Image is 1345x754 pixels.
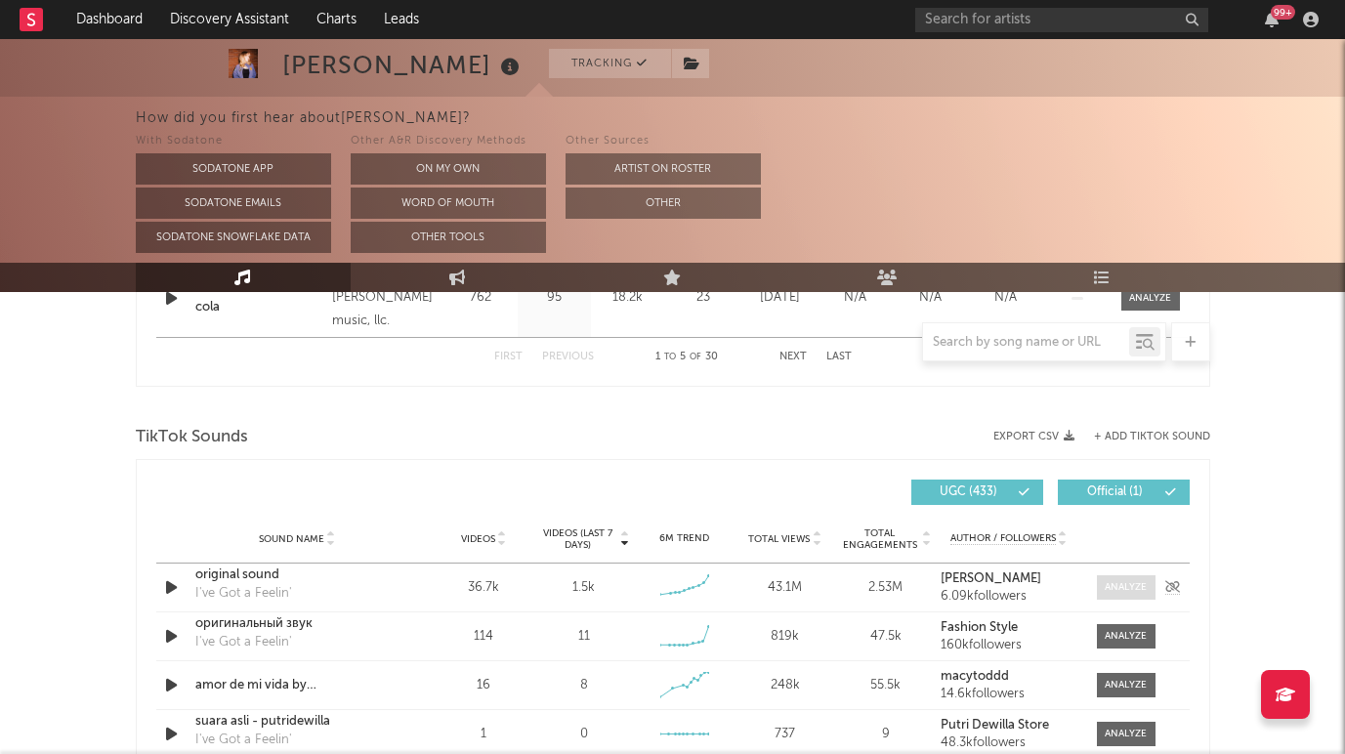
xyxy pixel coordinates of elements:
[923,335,1129,351] input: Search by song name or URL
[840,578,931,598] div: 2.53M
[1265,12,1279,27] button: 99+
[566,188,761,219] button: Other
[639,531,730,546] div: 6M Trend
[351,188,546,219] button: Word Of Mouth
[941,590,1076,604] div: 6.09k followers
[523,288,586,308] div: 95
[941,621,1076,635] a: Fashion Style
[822,288,888,308] div: N/A
[840,527,919,551] span: Total Engagements
[941,670,1076,684] a: macytoddd
[439,676,529,695] div: 16
[747,288,813,308] div: [DATE]
[195,565,399,585] a: original sound
[911,480,1043,505] button: UGC(433)
[449,288,513,308] div: 762
[538,527,617,551] span: Videos (last 7 days)
[195,279,323,317] a: casualties & coca cola
[840,725,931,744] div: 9
[195,676,399,695] a: amor de mi vida by [PERSON_NAME]
[924,486,1014,498] span: UGC ( 433 )
[332,263,439,333] div: 2025 [PERSON_NAME] music, llc.
[195,712,399,732] a: suara asli - putridewilla
[439,578,529,598] div: 36.7k
[578,627,590,647] div: 11
[1094,432,1210,442] button: + Add TikTok Sound
[136,426,248,449] span: TikTok Sounds
[439,627,529,647] div: 114
[950,532,1056,545] span: Author / Followers
[136,153,331,185] button: Sodatone App
[941,719,1049,732] strong: Putri Dewilla Store
[195,731,292,750] div: I've Got a Feelin'
[840,676,931,695] div: 55.5k
[136,222,331,253] button: Sodatone Snowflake Data
[195,614,399,634] a: оригинальный звук
[840,627,931,647] div: 47.5k
[898,288,963,308] div: N/A
[941,736,1076,750] div: 48.3k followers
[993,431,1074,442] button: Export CSV
[739,627,830,647] div: 819k
[1271,5,1295,20] div: 99 +
[439,725,529,744] div: 1
[572,578,595,598] div: 1.5k
[566,130,761,153] div: Other Sources
[195,584,292,604] div: I've Got a Feelin'
[1074,432,1210,442] button: + Add TikTok Sound
[282,49,525,81] div: [PERSON_NAME]
[748,533,810,545] span: Total Views
[739,725,830,744] div: 737
[915,8,1208,32] input: Search for artists
[1058,480,1190,505] button: Official(1)
[973,288,1038,308] div: N/A
[1071,486,1160,498] span: Official ( 1 )
[461,533,495,545] span: Videos
[941,719,1076,733] a: Putri Dewilla Store
[941,572,1041,585] strong: [PERSON_NAME]
[259,533,324,545] span: Sound Name
[549,49,671,78] button: Tracking
[739,676,830,695] div: 248k
[669,288,737,308] div: 23
[941,670,1009,683] strong: macytoddd
[580,676,588,695] div: 8
[596,288,659,308] div: 18.2k
[941,621,1018,634] strong: Fashion Style
[941,639,1076,652] div: 160k followers
[739,578,830,598] div: 43.1M
[351,222,546,253] button: Other Tools
[580,725,588,744] div: 0
[195,633,292,652] div: I've Got a Feelin'
[566,153,761,185] button: Artist on Roster
[941,688,1076,701] div: 14.6k followers
[136,130,331,153] div: With Sodatone
[941,572,1076,586] a: [PERSON_NAME]
[351,153,546,185] button: On My Own
[351,130,546,153] div: Other A&R Discovery Methods
[136,188,331,219] button: Sodatone Emails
